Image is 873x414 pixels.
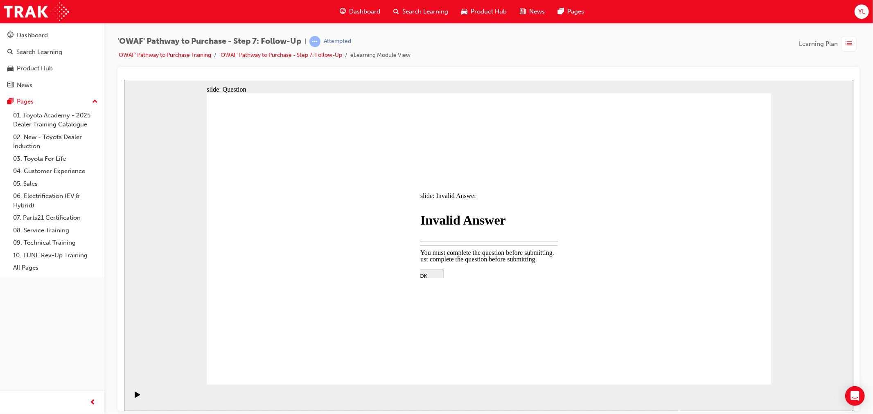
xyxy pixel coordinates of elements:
span: learningRecordVerb_ATTEMPT-icon [309,36,320,47]
span: news-icon [520,7,526,17]
button: Learning Plan [799,36,860,52]
button: Pages [3,94,101,109]
span: search-icon [7,49,13,56]
div: Product Hub [17,64,53,73]
a: search-iconSearch Learning [387,3,455,20]
a: News [3,78,101,93]
span: car-icon [461,7,467,17]
a: news-iconNews [513,3,551,20]
span: Dashboard [349,7,380,16]
a: pages-iconPages [551,3,591,20]
span: Pages [567,7,584,16]
span: prev-icon [90,398,96,408]
a: 04. Customer Experience [10,165,101,178]
a: 05. Sales [10,178,101,190]
span: search-icon [393,7,399,17]
span: | [305,37,306,46]
div: Attempted [324,38,351,45]
a: car-iconProduct Hub [455,3,513,20]
span: news-icon [7,82,14,89]
a: Search Learning [3,45,101,60]
span: Search Learning [402,7,448,16]
span: car-icon [7,65,14,72]
div: Search Learning [16,47,62,57]
a: Product Hub [3,61,101,76]
a: 09. Technical Training [10,236,101,249]
span: guage-icon [7,32,14,39]
span: Learning Plan [799,39,838,49]
div: Open Intercom Messenger [845,386,865,406]
a: guage-iconDashboard [333,3,387,20]
span: pages-icon [558,7,564,17]
a: 'OWAF' Pathway to Purchase Training [117,52,211,59]
span: 'OWAF' Pathway to Purchase - Step 7: Follow-Up [117,37,301,46]
a: Dashboard [3,28,101,43]
a: 07. Parts21 Certification [10,211,101,224]
div: Pages [17,97,34,106]
div: Dashboard [17,31,48,40]
span: News [529,7,545,16]
div: News [17,81,32,90]
a: 'OWAF' Pathway to Purchase - Step 7: Follow-Up [219,52,342,59]
a: 02. New - Toyota Dealer Induction [10,131,101,153]
a: 03. Toyota For Life [10,153,101,165]
li: eLearning Module View [350,51,411,60]
span: list-icon [846,39,852,49]
span: Product Hub [471,7,507,16]
span: pages-icon [7,98,14,106]
img: Trak [4,2,69,21]
button: DashboardSearch LearningProduct HubNews [3,26,101,94]
a: 06. Electrification (EV & Hybrid) [10,190,101,211]
span: guage-icon [340,7,346,17]
a: 10. TUNE Rev-Up Training [10,249,101,262]
span: YL [858,7,865,16]
a: 01. Toyota Academy - 2025 Dealer Training Catalogue [10,109,101,131]
button: YL [855,4,869,19]
a: All Pages [10,261,101,274]
span: up-icon [92,97,98,107]
a: 08. Service Training [10,224,101,237]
